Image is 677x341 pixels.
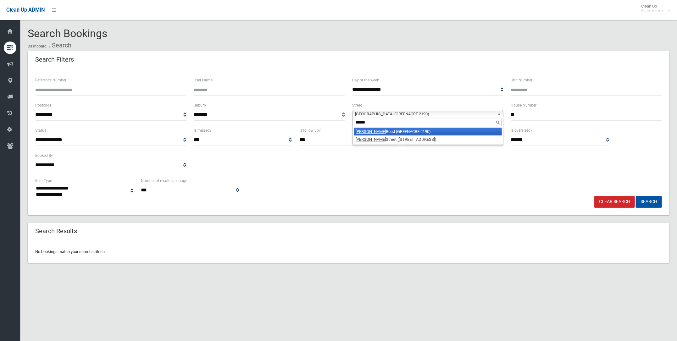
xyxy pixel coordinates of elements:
li: Search [47,40,71,51]
label: Number of results per page [141,177,187,184]
label: Suburb [194,102,206,109]
label: Status [35,127,46,134]
em: [PERSON_NAME] [356,137,386,142]
label: Is follow up? [299,127,321,134]
label: House Number [511,102,537,109]
label: Reference Number [35,77,66,84]
div: No bookings match your search criteria. [28,240,669,263]
li: Street ([STREET_ADDRESS]) [354,135,502,143]
span: Search Bookings [28,27,108,40]
span: Clean Up [638,4,669,13]
a: Dashboard [28,44,47,48]
label: User Name [194,77,213,84]
label: Unit Number [511,77,533,84]
li: Road (GREENACRE 2190) [354,128,502,135]
span: [GEOGRAPHIC_DATA] (GREENACRE 2190) [355,110,495,118]
label: Item Type [35,177,52,184]
label: Street [352,102,362,109]
label: Is oversized? [511,127,533,134]
label: Is missed? [194,127,212,134]
label: Postcode [35,102,51,109]
header: Search Results [28,225,85,237]
label: Booked By [35,152,53,159]
small: Super Admin [641,8,663,13]
span: Clean Up ADMIN [6,7,45,13]
a: Clear Search [594,196,635,208]
header: Search Filters [28,53,81,66]
em: [PERSON_NAME] [356,129,386,134]
button: Search [636,196,662,208]
label: Day of the week [352,77,379,84]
